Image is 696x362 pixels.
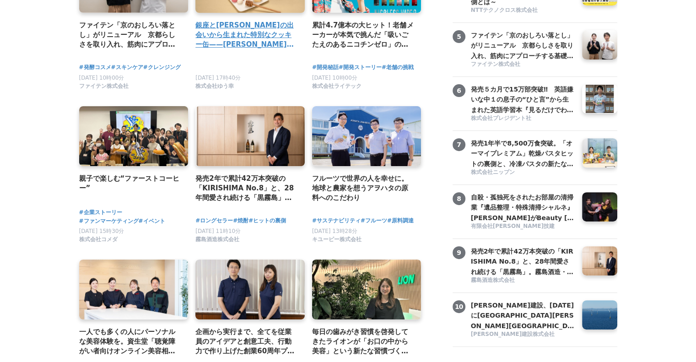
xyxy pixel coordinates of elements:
[471,6,575,15] a: NTTテクノクロス株式会社
[471,300,575,330] a: [PERSON_NAME]建設、[DATE]に[GEOGRAPHIC_DATA][PERSON_NAME][GEOGRAPHIC_DATA]沖で「浮体式洋上風力発電所」を本格稼働へ
[471,276,515,284] span: 霧島酒造株式会社
[453,30,465,43] span: 5
[312,216,361,225] a: #サステナビリティ
[195,173,297,203] a: 発売2年で累計42万本突破の「KIRISHIMA No.8」と、28年間愛され続ける「黒霧島」。霧島酒造・新社長が明かす、第四次焼酎ブームの新潮流とは。
[471,192,575,223] h3: 自殺・孤独死をされたお部屋の清掃業『遺品整理・特殊清掃シャルネ』[PERSON_NAME]がBeauty [GEOGRAPHIC_DATA][PERSON_NAME][GEOGRAPHIC_DA...
[312,75,357,81] span: [DATE] 10時00分
[143,63,181,72] a: #クレンジング
[312,20,414,50] a: 累計4.7億本の大ヒット！老舗メーカーが本気で挑んだ「吸いごたえのあるニコチンゼロ」のNICOLESSシリーズ開発秘話
[312,228,357,234] span: [DATE] 13時28分
[471,84,575,115] h3: 発売５カ月で15万部突破‼ 英語嫌いな中１の息子の“ひと言”から生まれた英語学習本『見るだけでわかる‼ 英語ピクト図鑑』異例ヒットの要因
[471,276,575,285] a: 霧島酒造株式会社
[79,82,129,90] span: ファイテン株式会社
[195,75,241,81] span: [DATE] 17時40分
[471,246,575,277] h3: 発売2年で累計42万本突破の「KIRISHIMA No.8」と、28年間愛され続ける「黒霧島」。霧島酒造・新社長が明かす、第四次焼酎ブームの新潮流とは。
[312,85,361,92] a: 株式会社ライテック
[79,173,181,194] a: 親子で楽しむ“ファーストコーヒー”
[471,138,575,169] h3: 発売1年半で8,500万食突破。「オーマイプレミアム」乾燥パスタヒットの裏側と、冷凍パスタの新たな挑戦。徹底的な消費者起点で「おいしさ」を追求するニップンの歩み
[79,63,111,72] a: #発酵コスメ
[471,138,575,167] a: 発売1年半で8,500万食突破。「オーマイプレミアム」乾燥パスタヒットの裏側と、冷凍パスタの新たな挑戦。徹底的な消費者起点で「おいしさ」を追求するニップンの歩み
[471,330,575,339] a: [PERSON_NAME]建設株式会社
[453,192,465,205] span: 8
[79,85,129,92] a: ファイテン株式会社
[471,114,575,123] a: 株式会社プレジデント社
[79,217,139,226] a: #ファンマーケティング
[312,327,414,357] a: 毎日の歯みがき習慣を啓発してきたライオンが「お口の中から美容」という新たな習慣づくりに挑戦！リベンジに燃える企画者の思いとは
[312,82,361,90] span: 株式会社ライテック
[195,236,239,243] span: 霧島酒造株式会社
[361,216,387,225] a: #フルーツ
[79,238,118,245] a: 株式会社コメダ
[79,228,124,234] span: [DATE] 15時30分
[471,192,575,222] a: 自殺・孤独死をされたお部屋の清掃業『遺品整理・特殊清掃シャルネ』[PERSON_NAME]がBeauty [GEOGRAPHIC_DATA][PERSON_NAME][GEOGRAPHIC_DA...
[195,327,297,357] a: 企画から実行まで、全てを従業員のアイデアと創意工夫、行動力で作り上げた創業60周年プロジェクト
[471,300,575,331] h3: [PERSON_NAME]建設、[DATE]に[GEOGRAPHIC_DATA][PERSON_NAME][GEOGRAPHIC_DATA]沖で「浮体式洋上風力発電所」を本格稼働へ
[471,60,520,68] span: ファイテン株式会社
[139,217,165,226] a: #イベント
[453,300,465,313] span: 10
[79,208,122,217] a: #企業ストーリー
[471,246,575,276] a: 発売2年で累計42万本突破の「KIRISHIMA No.8」と、28年間愛され続ける「黒霧島」。霧島酒造・新社長が明かす、第四次焼酎ブームの新潮流とは。
[471,222,575,231] a: 有限会社[PERSON_NAME]技建
[312,63,339,72] a: #開発秘話
[471,30,575,61] h3: ファイテン「京のおしろい落とし」がリニューアル 京都らしさを取り入れ、筋肉にアプローチする基礎化粧品が完成
[195,82,234,90] span: 株式会社ゆう幸
[111,63,143,72] a: #スキンケア
[471,114,531,122] span: 株式会社プレジデント社
[79,236,118,243] span: 株式会社コメダ
[195,216,233,225] a: #ロングセラー
[471,168,575,177] a: 株式会社ニップン
[382,63,414,72] a: #老舗の挑戦
[453,138,465,151] span: 7
[453,246,465,259] span: 9
[195,238,239,245] a: 霧島酒造株式会社
[471,330,555,338] span: [PERSON_NAME]建設株式会社
[312,238,361,245] a: キユーピー株式会社
[233,216,248,225] a: #焼酎
[387,216,414,225] a: #原料調達
[471,60,575,69] a: ファイテン株式会社
[312,236,361,243] span: キユーピー株式会社
[79,75,124,81] span: [DATE] 10時00分
[471,222,555,230] span: 有限会社[PERSON_NAME]技建
[79,20,181,50] a: ファイテン「京のおしろい落とし」がリニューアル 京都らしさを取り入れ、筋肉にアプローチする基礎化粧品が完成
[195,20,297,50] a: 銀座と[PERSON_NAME]の出会いから生まれた特別なクッキー缶——[PERSON_NAME]たフルーツクッキー缶（松屋銀座100周年記念アソート）が「マイベスト銀座みやげ1位」に選出されるまで
[471,6,538,14] span: NTTテクノクロス株式会社
[339,63,382,72] a: #開発ストーリー
[79,327,181,357] a: 一人でも多くの人にパーソナルな美容体験を。資生堂「聴覚障がい者向けオンライン美容相談サービス」
[195,228,241,234] span: [DATE] 11時10分
[195,85,234,92] a: 株式会社ゆう幸
[471,168,515,176] span: 株式会社ニップン
[471,84,575,113] a: 発売５カ月で15万部突破‼ 英語嫌いな中１の息子の“ひと言”から生まれた英語学習本『見るだけでわかる‼ 英語ピクト図鑑』異例ヒットの要因
[471,30,575,59] a: ファイテン「京のおしろい落とし」がリニューアル 京都らしさを取り入れ、筋肉にアプローチする基礎化粧品が完成
[453,84,465,97] span: 6
[312,173,414,203] a: フルーツで世界の人を幸せに。地球と農家を想うアヲハタの原料へのこだわり
[248,216,286,225] a: #ヒットの裏側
